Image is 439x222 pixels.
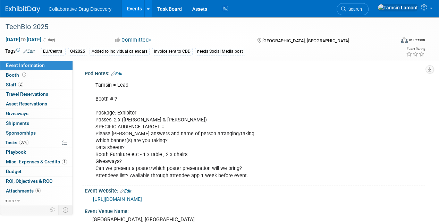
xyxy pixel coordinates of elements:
[6,120,29,126] span: Shipments
[0,177,73,186] a: ROI, Objectives & ROO
[43,38,55,42] span: (1 day)
[6,188,41,194] span: Attachments
[195,48,245,55] div: needs Social Media post
[6,169,22,174] span: Budget
[337,3,369,15] a: Search
[20,37,27,42] span: to
[111,71,123,76] a: Edit
[0,89,73,99] a: Travel Reservations
[6,159,67,164] span: Misc. Expenses & Credits
[6,149,26,155] span: Playbook
[6,6,40,13] img: ExhibitDay
[378,4,418,11] img: Tamsin Lamont
[47,205,59,214] td: Personalize Event Tab Strip
[5,48,35,55] td: Tags
[6,72,27,78] span: Booth
[18,82,23,87] span: 2
[0,186,73,196] a: Attachments6
[3,21,389,33] div: TechBio 2025
[6,178,52,184] span: ROI, Objectives & ROO
[0,80,73,89] a: Staff2
[262,38,349,43] span: [GEOGRAPHIC_DATA], [GEOGRAPHIC_DATA]
[0,119,73,128] a: Shipments
[364,36,425,46] div: Event Format
[59,205,73,214] td: Toggle Event Tabs
[19,140,28,145] span: 33%
[406,48,425,51] div: Event Rating
[5,198,16,203] span: more
[68,48,87,55] div: Q42025
[120,189,132,194] a: Edit
[6,111,28,116] span: Giveaways
[85,68,425,77] div: Pod Notes:
[90,48,150,55] div: Added to individual calendars
[0,167,73,176] a: Budget
[0,109,73,118] a: Giveaways
[23,49,35,54] a: Edit
[401,37,408,43] img: Format-Inperson.png
[6,91,48,97] span: Travel Reservations
[62,159,67,164] span: 1
[49,6,111,12] span: Collaborative Drug Discovery
[0,70,73,80] a: Booth
[113,36,154,44] button: Committed
[5,140,28,145] span: Tasks
[21,72,27,77] span: Booth not reserved yet
[409,37,425,43] div: In-Person
[346,7,362,12] span: Search
[6,62,45,68] span: Event Information
[85,186,425,195] div: Event Website:
[0,196,73,205] a: more
[0,157,73,166] a: Misc. Expenses & Credits1
[0,147,73,157] a: Playbook
[5,36,42,43] span: [DATE] [DATE]
[93,196,142,202] a: [URL][DOMAIN_NAME]
[41,48,66,55] div: EU/Central
[0,99,73,109] a: Asset Reservations
[0,128,73,138] a: Sponsorships
[0,61,73,70] a: Event Information
[152,48,193,55] div: Invoice sent to CDD
[6,82,23,87] span: Staff
[6,101,47,106] span: Asset Reservations
[6,130,36,136] span: Sponsorships
[35,188,41,193] span: 6
[0,138,73,147] a: Tasks33%
[85,206,425,215] div: Event Venue Name:
[91,78,358,183] div: Tamsin = Lead Booth # 7 Package: Exhibitor Passes: 2 x ([PERSON_NAME] & [PERSON_NAME]) SPECIFIC A...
